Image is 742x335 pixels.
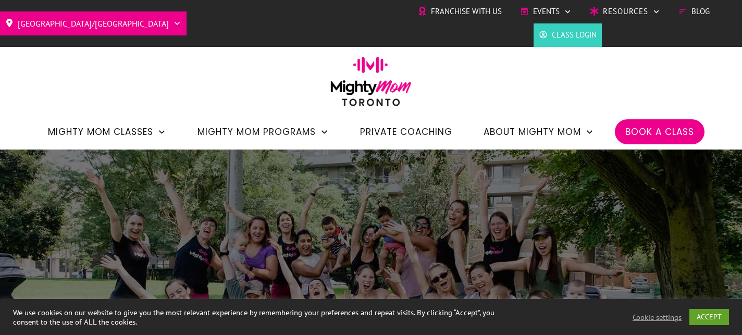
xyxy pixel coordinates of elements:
a: Class Login [539,27,597,43]
a: ACCEPT [689,309,729,325]
span: Mighty Mom Programs [197,123,316,141]
span: About Mighty Mom [484,123,581,141]
span: Events [533,4,560,19]
a: Book a Class [625,123,694,141]
a: Resources [590,4,660,19]
a: [GEOGRAPHIC_DATA]/[GEOGRAPHIC_DATA] [5,15,181,32]
span: Mighty Mom Classes [48,123,153,141]
a: Private Coaching [360,123,452,141]
div: We use cookies on our website to give you the most relevant experience by remembering your prefer... [13,308,514,327]
span: Class Login [552,27,597,43]
a: Cookie settings [633,313,682,322]
img: mightymom-logo-toronto [325,57,417,114]
a: Events [520,4,572,19]
span: Franchise with Us [431,4,502,19]
a: Franchise with Us [418,4,502,19]
span: [GEOGRAPHIC_DATA]/[GEOGRAPHIC_DATA] [18,15,169,32]
a: About Mighty Mom [484,123,594,141]
a: Blog [678,4,710,19]
span: Blog [691,4,710,19]
a: Mighty Mom Classes [48,123,166,141]
span: Resources [603,4,648,19]
a: Mighty Mom Programs [197,123,329,141]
